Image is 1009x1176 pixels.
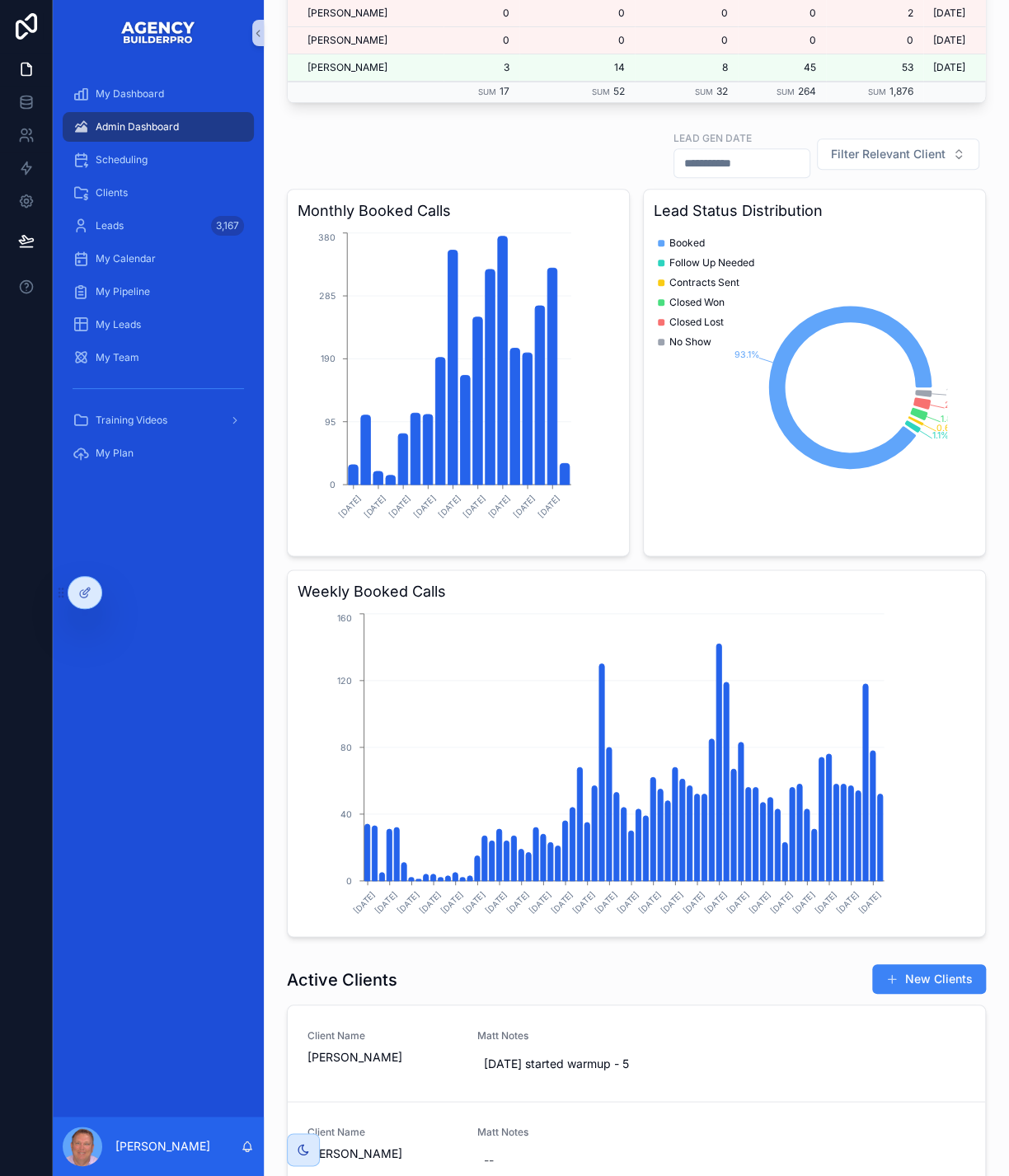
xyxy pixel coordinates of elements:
[337,494,363,519] text: [DATE]
[387,494,412,519] text: [DATE]
[933,34,965,47] span: [DATE]
[211,216,244,236] div: 3,167
[63,310,254,340] a: My Leads
[505,889,531,915] text: [DATE]
[307,1028,458,1042] span: Client Name
[298,580,975,603] h3: Weekly Booked Calls
[594,889,619,915] text: [DATE]
[645,7,728,20] span: 0
[477,1125,966,1138] span: Matt Notes
[486,494,512,519] text: [DATE]
[307,34,387,47] span: [PERSON_NAME]
[412,494,438,519] text: [DATE]
[453,7,509,20] a: 0
[571,889,597,915] text: [DATE]
[330,479,336,490] tspan: 0
[63,405,254,435] a: Training Videos
[453,61,509,74] a: 3
[483,889,509,915] text: [DATE]
[298,199,619,223] h3: Monthly Booked Calls
[659,889,685,915] text: [DATE]
[637,889,663,915] text: [DATE]
[529,7,625,20] a: 0
[337,613,352,624] tspan: 160
[645,34,728,47] a: 0
[549,889,575,915] text: [DATE]
[340,808,352,819] tspan: 40
[703,889,729,915] text: [DATE]
[287,968,397,991] h1: Active Clients
[817,138,979,170] button: Select Button
[940,413,960,424] tspan: 1.8%
[321,354,336,364] tspan: 190
[307,7,434,20] a: [PERSON_NAME]
[933,7,965,20] span: [DATE]
[340,742,352,752] tspan: 80
[537,494,562,519] text: [DATE]
[669,316,724,329] span: Closed Lost
[298,229,619,546] div: chart
[96,447,134,460] span: My Plan
[654,229,975,546] div: chart
[96,414,167,427] span: Training Videos
[63,145,254,175] a: Scheduling
[96,285,150,298] span: My Pipeline
[835,889,861,915] text: [DATE]
[673,130,752,145] label: Lead Gen Date
[337,675,352,686] tspan: 120
[96,153,148,166] span: Scheduling
[791,889,817,915] text: [DATE]
[462,889,487,915] text: [DATE]
[716,85,728,97] span: 32
[748,34,816,47] a: 0
[96,351,139,364] span: My Team
[777,87,795,96] small: Sum
[836,34,913,47] span: 0
[96,186,128,199] span: Clients
[592,87,610,96] small: Sum
[63,178,254,208] a: Clients
[511,494,537,519] text: [DATE]
[856,889,882,915] text: [DATE]
[769,889,795,915] text: [DATE]
[529,61,625,74] a: 14
[63,211,254,241] a: Leads3,167
[484,1151,494,1168] div: --
[63,244,254,274] a: My Calendar
[478,87,496,96] small: Sum
[831,146,946,162] span: Filter Relevant Client
[669,296,725,309] span: Closed Won
[63,277,254,307] a: My Pipeline
[307,34,434,47] a: [PERSON_NAME]
[96,120,179,134] span: Admin Dashboard
[453,34,509,47] a: 0
[396,889,421,915] text: [DATE]
[836,61,913,74] a: 53
[669,237,705,250] span: Booked
[307,7,387,20] span: [PERSON_NAME]
[288,1005,985,1101] a: Client Name[PERSON_NAME]Matt Notes[DATE] started warmup - 5
[351,889,377,915] text: [DATE]
[63,343,254,372] a: My Team
[325,416,336,427] tspan: 95
[529,34,625,47] a: 0
[346,875,352,886] tspan: 0
[669,335,711,349] span: No Show
[836,7,913,20] a: 2
[500,85,509,97] span: 17
[96,252,156,265] span: My Calendar
[654,199,975,223] h3: Lead Status Distribution
[96,318,141,331] span: My Leads
[645,61,728,74] span: 8
[695,87,713,96] small: Sum
[307,1145,458,1161] span: [PERSON_NAME]
[528,889,553,915] text: [DATE]
[725,889,751,915] text: [DATE]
